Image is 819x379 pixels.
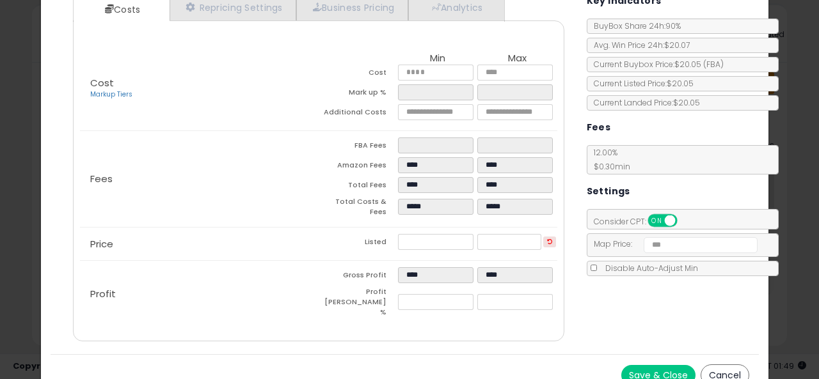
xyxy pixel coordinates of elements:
[80,174,319,184] p: Fees
[587,78,694,89] span: Current Listed Price: $20.05
[587,183,630,199] h5: Settings
[319,157,398,177] td: Amazon Fees
[587,238,758,249] span: Map Price:
[319,65,398,84] td: Cost
[587,40,690,50] span: Avg. Win Price 24h: $20.07
[587,20,681,31] span: BuyBox Share 24h: 90%
[587,120,611,135] h5: Fees
[319,84,398,104] td: Mark up %
[477,53,557,65] th: Max
[587,59,724,70] span: Current Buybox Price:
[90,89,132,99] a: Markup Tiers
[587,97,700,108] span: Current Landed Price: $20.05
[319,137,398,157] td: FBA Fees
[599,263,698,274] span: Disable Auto-Adjust Min
[319,104,398,124] td: Additional Costs
[319,287,398,321] td: Profit [PERSON_NAME] %
[587,161,630,172] span: $0.30 min
[587,216,694,227] span: Consider CPT:
[674,59,724,70] span: $20.05
[80,289,319,299] p: Profit
[319,177,398,197] td: Total Fees
[587,147,630,172] span: 12.00 %
[703,59,724,70] span: ( FBA )
[398,53,477,65] th: Min
[319,267,398,287] td: Gross Profit
[319,197,398,220] td: Total Costs & Fees
[80,78,319,100] p: Cost
[80,239,319,249] p: Price
[319,234,398,254] td: Listed
[675,215,696,226] span: OFF
[649,215,665,226] span: ON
